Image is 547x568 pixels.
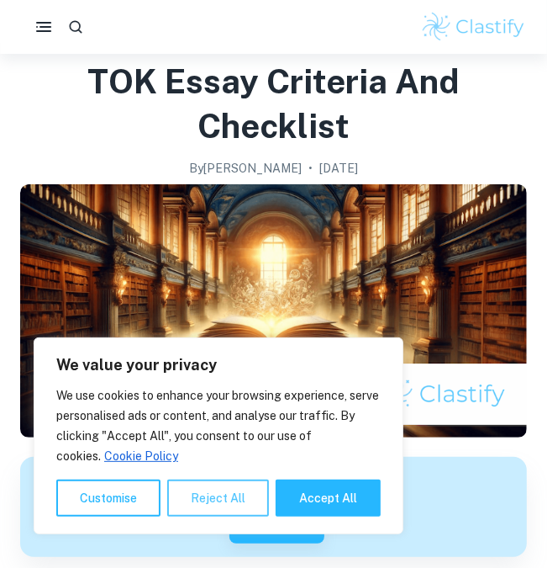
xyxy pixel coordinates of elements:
[189,159,302,178] h2: By [PERSON_NAME]
[167,480,269,517] button: Reject All
[20,59,527,149] h1: TOK Essay criteria and checklist
[20,457,527,557] a: Get feedback on yourTOK EssayMarked only by official IB examinersLearn more
[103,449,179,464] a: Cookie Policy
[34,337,403,534] div: We value your privacy
[308,159,313,178] p: •
[56,480,160,517] button: Customise
[56,385,381,466] p: We use cookies to enhance your browsing experience, serve personalised ads or content, and analys...
[319,159,358,178] h2: [DATE]
[420,10,527,44] img: Clastify logo
[20,184,527,438] img: TOK Essay criteria and checklist cover image
[276,480,381,517] button: Accept All
[56,355,381,375] p: We value your privacy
